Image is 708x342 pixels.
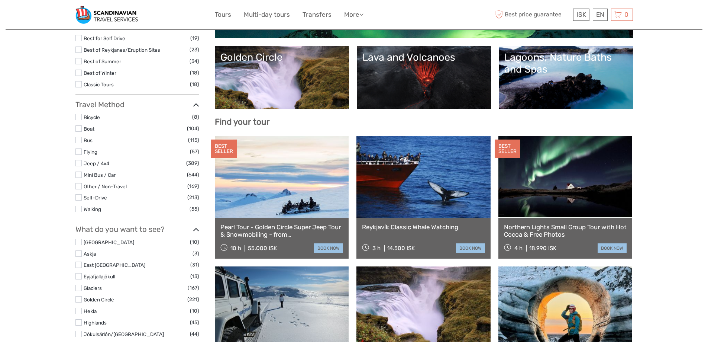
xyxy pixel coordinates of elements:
[190,330,199,338] span: (44)
[84,206,101,212] a: Walking
[84,297,114,303] a: Golden Circle
[362,51,485,63] div: Lava and Volcanoes
[84,274,115,279] a: Eyjafjallajökull
[244,9,290,20] a: Multi-day tours
[211,140,237,158] div: BEST SELLER
[190,57,199,65] span: (34)
[84,172,116,178] a: Mini Bus / Car
[84,160,109,166] a: Jeep / 4x4
[504,51,627,76] div: Lagoons, Nature Baths and Spas
[84,195,107,201] a: Self-Drive
[84,35,125,41] a: Best for Self Drive
[495,140,520,158] div: BEST SELLER
[84,126,94,132] a: Boat
[190,80,199,89] span: (18)
[514,245,523,252] span: 4 h
[504,223,627,239] a: Northern Lights Small Group Tour with Hot Cocoa & Free Photos
[190,205,199,213] span: (55)
[75,6,138,24] img: Scandinavian Travel
[372,245,381,252] span: 3 h
[190,147,199,156] span: (57)
[84,70,116,76] a: Best of Winter
[576,11,586,18] span: ISK
[220,51,343,103] a: Golden Circle
[187,182,199,191] span: (169)
[84,149,97,155] a: Flying
[456,243,485,253] a: book now
[188,284,199,292] span: (167)
[215,117,270,127] b: Find your tour
[84,262,145,268] a: East [GEOGRAPHIC_DATA]
[75,100,199,109] h3: Travel Method
[215,9,231,20] a: Tours
[84,114,100,120] a: Bicycle
[190,45,199,54] span: (23)
[190,34,199,42] span: (19)
[75,225,199,234] h3: What do you want to see?
[187,170,199,179] span: (644)
[84,81,114,87] a: Classic Tours
[187,124,199,133] span: (104)
[193,249,199,258] span: (3)
[529,245,556,252] div: 18.990 ISK
[362,223,485,231] a: Reykjavík Classic Whale Watching
[186,159,199,167] span: (389)
[190,318,199,327] span: (45)
[220,51,343,63] div: Golden Circle
[190,272,199,281] span: (13)
[230,245,241,252] span: 10 h
[84,285,102,291] a: Glaciers
[84,137,93,143] a: Bus
[84,183,127,189] a: Other / Non-Travel
[623,11,630,18] span: 0
[84,331,164,337] a: Jökulsárlón/[GEOGRAPHIC_DATA]
[248,245,277,252] div: 55.000 ISK
[187,295,199,304] span: (221)
[362,51,485,103] a: Lava and Volcanoes
[303,9,332,20] a: Transfers
[187,193,199,202] span: (213)
[190,307,199,315] span: (10)
[84,320,107,326] a: Highlands
[84,239,134,245] a: [GEOGRAPHIC_DATA]
[84,58,121,64] a: Best of Summer
[188,136,199,144] span: (115)
[84,251,96,257] a: Askja
[192,113,199,121] span: (8)
[593,9,608,21] div: EN
[344,9,363,20] a: More
[84,47,160,53] a: Best of Reykjanes/Eruption Sites
[387,245,415,252] div: 14.500 ISK
[190,68,199,77] span: (18)
[598,243,627,253] a: book now
[190,261,199,269] span: (31)
[494,9,571,21] span: Best price guarantee
[314,243,343,253] a: book now
[220,223,343,239] a: Pearl Tour - Golden Circle Super Jeep Tour & Snowmobiling - from [GEOGRAPHIC_DATA]
[190,238,199,246] span: (10)
[84,308,97,314] a: Hekla
[504,51,627,103] a: Lagoons, Nature Baths and Spas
